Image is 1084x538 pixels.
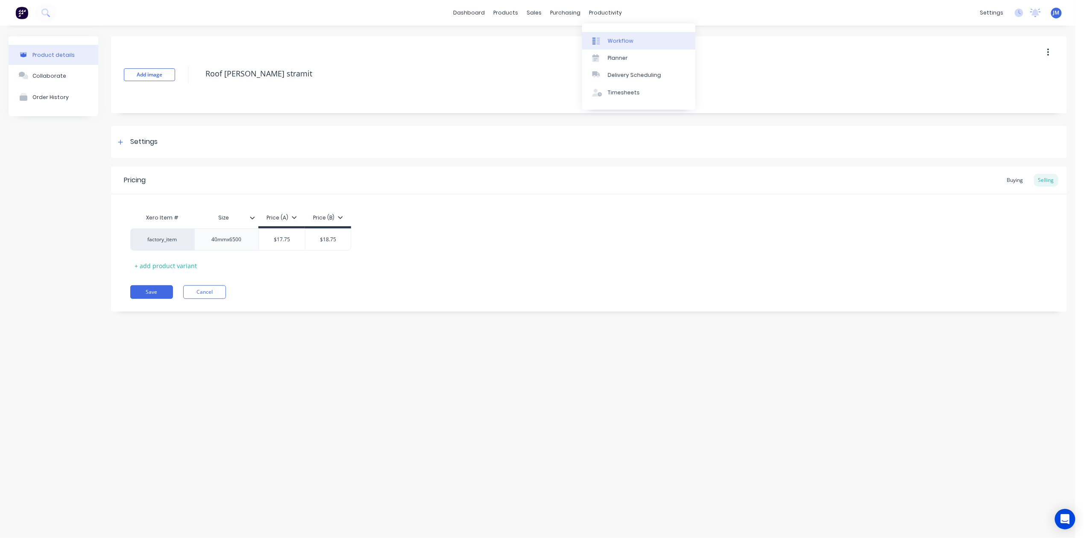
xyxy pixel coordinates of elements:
button: Cancel [183,285,226,299]
div: purchasing [546,6,585,19]
div: Size [194,207,253,228]
div: Price (A) [267,214,297,222]
div: settings [976,6,1008,19]
div: Size [194,209,258,226]
div: Xero Item # [130,209,194,226]
button: Order History [9,86,98,108]
div: sales [523,6,546,19]
div: Order History [32,94,69,100]
button: Add image [124,68,175,81]
div: Workflow [608,37,633,45]
div: Timesheets [608,89,640,96]
div: Product details [32,52,75,58]
div: factory_item40mmx6500$17.75$18.75 [130,228,351,251]
div: Selling [1034,174,1058,187]
button: Save [130,285,173,299]
a: Timesheets [582,84,695,101]
div: productivity [585,6,627,19]
div: $17.75 [259,229,305,250]
div: Delivery Scheduling [608,71,661,79]
div: products [489,6,523,19]
button: Collaborate [9,65,98,86]
div: + add product variant [130,259,201,272]
span: JM [1053,9,1060,17]
div: $18.75 [305,229,351,250]
button: Product details [9,45,98,65]
div: Open Intercom Messenger [1055,509,1075,529]
a: Delivery Scheduling [582,67,695,84]
div: Price (B) [313,214,343,222]
div: Collaborate [32,73,66,79]
div: factory_item [139,236,186,243]
a: dashboard [449,6,489,19]
div: Buying [1003,174,1028,187]
div: 40mmx6500 [205,234,249,245]
div: Settings [130,137,158,147]
textarea: Roof [PERSON_NAME] stramit [201,64,945,84]
div: Pricing [124,175,146,185]
img: Factory [15,6,28,19]
div: Planner [608,54,628,62]
a: Workflow [582,32,695,49]
a: Planner [582,50,695,67]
